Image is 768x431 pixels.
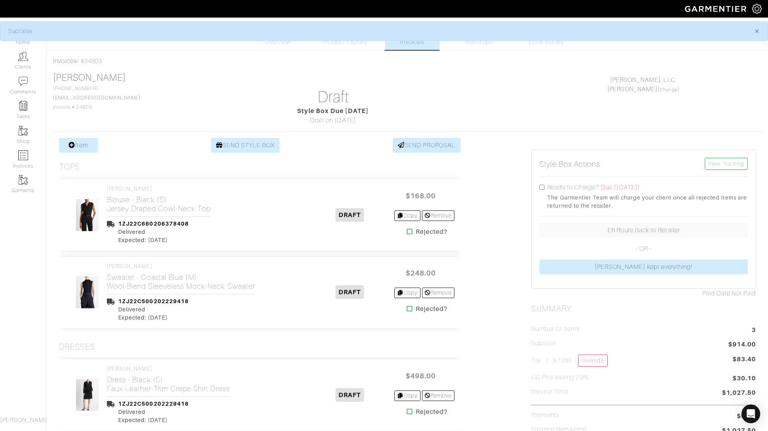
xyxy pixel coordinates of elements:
[397,367,444,384] span: $498.00
[118,408,189,416] div: Delivered
[18,101,28,111] img: reminder-icon-8004d30b9f0a5d33ae49ab947aed9ed385cf756f9e5892f1edd6e32f2345188e.png
[397,265,444,281] span: $248.00
[211,138,280,153] a: SEND STYLE BOX
[752,4,762,14] img: gear-icon-white-bd11855cb880d31180b6d7d6211b90ccbf57a29d726f0c71d8c61bd08dd39cc2.png
[221,88,445,106] h1: Draft
[531,412,559,419] h5: Payments
[59,342,95,352] h3: Dresses
[531,304,756,314] h2: Summary
[335,388,364,402] span: DRAFT
[534,75,752,94] div: ( )
[107,195,211,213] h2: Blouse - Black (S) Jersey Draped Cowl-Neck Top
[539,223,748,238] a: En Route Back to Retailer
[601,184,640,191] span: Due ([DATE])
[531,289,756,298] div: Not Paid
[754,26,760,36] span: ×
[531,325,580,333] h5: Number of Items
[53,57,762,66] div: / #24803
[531,340,555,347] h5: Subtotal
[547,183,599,192] label: Ready to Charge?
[118,306,189,314] div: Delivered
[265,37,291,47] span: Overview
[531,374,589,381] h5: CC Processing 2.9%
[416,304,447,314] strong: Rejected?
[53,58,77,65] a: Invoices
[416,407,447,417] strong: Rejected?
[53,72,126,83] a: [PERSON_NAME]
[18,150,28,160] img: orders-icon-0abe47150d42831381b5fb84f609e132dff9fe21cb692f30cb5eec754e2cba89.png
[76,276,99,309] img: Wool-Blend-Sleeveless-Mock-Neck-Sweater-403CBL.jpeg
[118,314,189,322] div: Expected: [DATE]
[59,162,80,172] h3: Tops
[118,228,189,236] div: Delivered
[422,390,454,401] a: Remove
[18,51,28,61] img: clients-icon-6bae9207a08558b7cb47a8932f037763ab4055f8c8b6bfacd5dc20c3e0201464.png
[8,26,743,36] div: Success
[107,263,255,270] h4: [PERSON_NAME]
[610,76,677,83] a: [PERSON_NAME], LLC.
[728,340,756,350] span: $914.00
[323,37,367,47] span: Product Library
[400,37,424,47] span: Invoices
[422,210,454,221] a: Remove
[107,366,230,393] a: [PERSON_NAME] Dress - Black (S)Faux-Leather-Trim Crepe Shirt Dress
[394,390,420,401] a: Copy
[107,273,255,291] h2: Sweater - Coastal Blue (M) Wool-Blend Sleeveless Mock-Neck Sweater
[76,379,99,412] img: Faux-Leather-Trim-Crepe-Shirt-Dress-001BLK.jpeg
[705,158,748,170] a: View Tracking
[733,374,756,384] span: $30.10
[107,263,255,291] a: [PERSON_NAME] Sweater - Coastal Blue (M)Wool-Blend Sleeveless Mock-Neck Sweater
[393,138,461,153] a: SEND PROPOSAL
[465,37,493,47] span: Wardrobe
[53,86,140,110] span: [PHONE_NUMBER] Invoice # 24803
[539,159,600,169] h5: Style Box Actions
[394,210,420,221] a: Copy
[741,405,760,423] div: Open Intercom Messenger
[416,227,447,237] strong: Rejected?
[118,236,189,244] div: Expected: [DATE]
[107,185,211,192] h4: [PERSON_NAME]
[702,290,732,297] span: Paid Date:
[118,298,189,304] a: 1ZJ22C500202229418
[18,76,28,86] img: comment-icon-a0a6a9ef722e966f86d9cbdc48e553b5cf19dbc54f86b18d962a5391bc8f6eb6.png
[221,116,445,125] div: Draft on [DATE]
[531,355,607,367] h5: Tax ( : 9.13%)
[737,412,756,421] span: $0.00
[752,325,756,336] span: 3
[681,2,752,16] img: garmentier-logo-header-white-b43fb05a5012e4ada735d5af1a66efaba907eab6374d6393d1fbf88cb4ef424d.png
[76,199,99,231] img: Jersey-Draped-Cowl-Neck-Top-001BLK.jpeg
[733,355,756,364] span: $83.40
[53,95,140,101] a: [EMAIL_ADDRESS][DOMAIN_NAME]
[118,416,189,424] div: Expected: [DATE]
[335,208,364,222] span: DRAFT
[531,388,568,396] h5: Invoice Total
[59,138,98,153] a: Item
[722,388,756,399] span: $1,027.50
[539,260,748,274] a: [PERSON_NAME] kept everything!
[107,185,211,213] a: [PERSON_NAME] Blouse - Black (S)Jersey Draped Cowl-Neck Top
[335,285,364,299] span: DRAFT
[221,106,445,116] div: Style Box Due [DATE]
[607,86,658,93] a: [PERSON_NAME]
[547,194,748,210] small: The Garmentier Team will charge your client once all rejected items are returned to the retailer.
[107,366,230,372] h4: [PERSON_NAME]
[578,355,607,367] a: Override
[660,87,677,92] a: Change
[385,21,440,50] a: Invoices
[107,375,230,393] h2: Dress - Black (S) Faux-Leather-Trim Crepe Shirt Dress
[529,37,564,47] span: Look Books
[118,221,189,227] a: 1ZJ22C660206378408
[18,175,28,185] img: garments-icon-b7da505a4dc4fd61783c78ac3ca0ef83fa9d6f193b1c9dc38574b1d14d53ca28.png
[397,187,444,204] span: $168.00
[422,288,454,298] a: Remove
[118,401,189,407] a: 1ZJ22C500202229418
[18,126,28,136] img: garments-icon-b7da505a4dc4fd61783c78ac3ca0ef83fa9d6f193b1c9dc38574b1d14d53ca28.png
[394,288,420,298] a: Copy
[539,244,748,253] p: - OR -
